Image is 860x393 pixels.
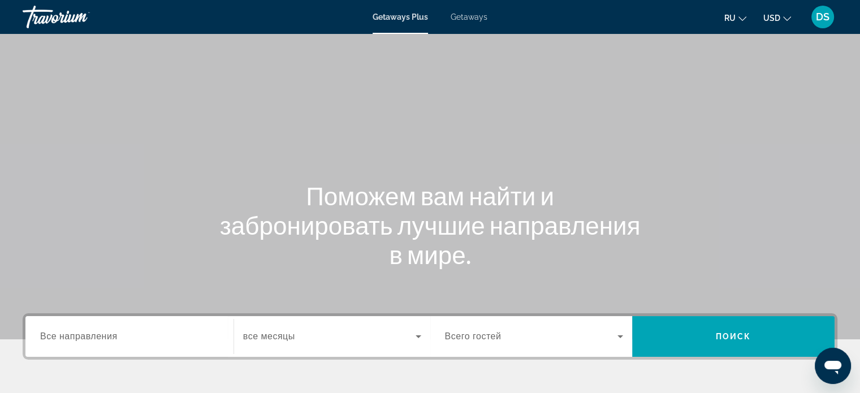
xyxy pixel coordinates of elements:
a: Getaways [451,12,487,21]
h1: Поможем вам найти и забронировать лучшие направления в мире. [218,181,642,269]
button: Change language [724,10,746,26]
span: USD [763,14,780,23]
a: Travorium [23,2,136,32]
span: Все направления [40,331,118,341]
iframe: Кнопка запуска окна обмена сообщениями [815,348,851,384]
a: Getaways Plus [373,12,428,21]
span: DS [816,11,829,23]
button: User Menu [808,5,837,29]
span: Всего гостей [445,331,502,341]
span: все месяцы [243,331,295,341]
button: Change currency [763,10,791,26]
button: Поиск [632,316,835,357]
span: ru [724,14,736,23]
span: Поиск [716,332,751,341]
div: Search widget [25,316,835,357]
